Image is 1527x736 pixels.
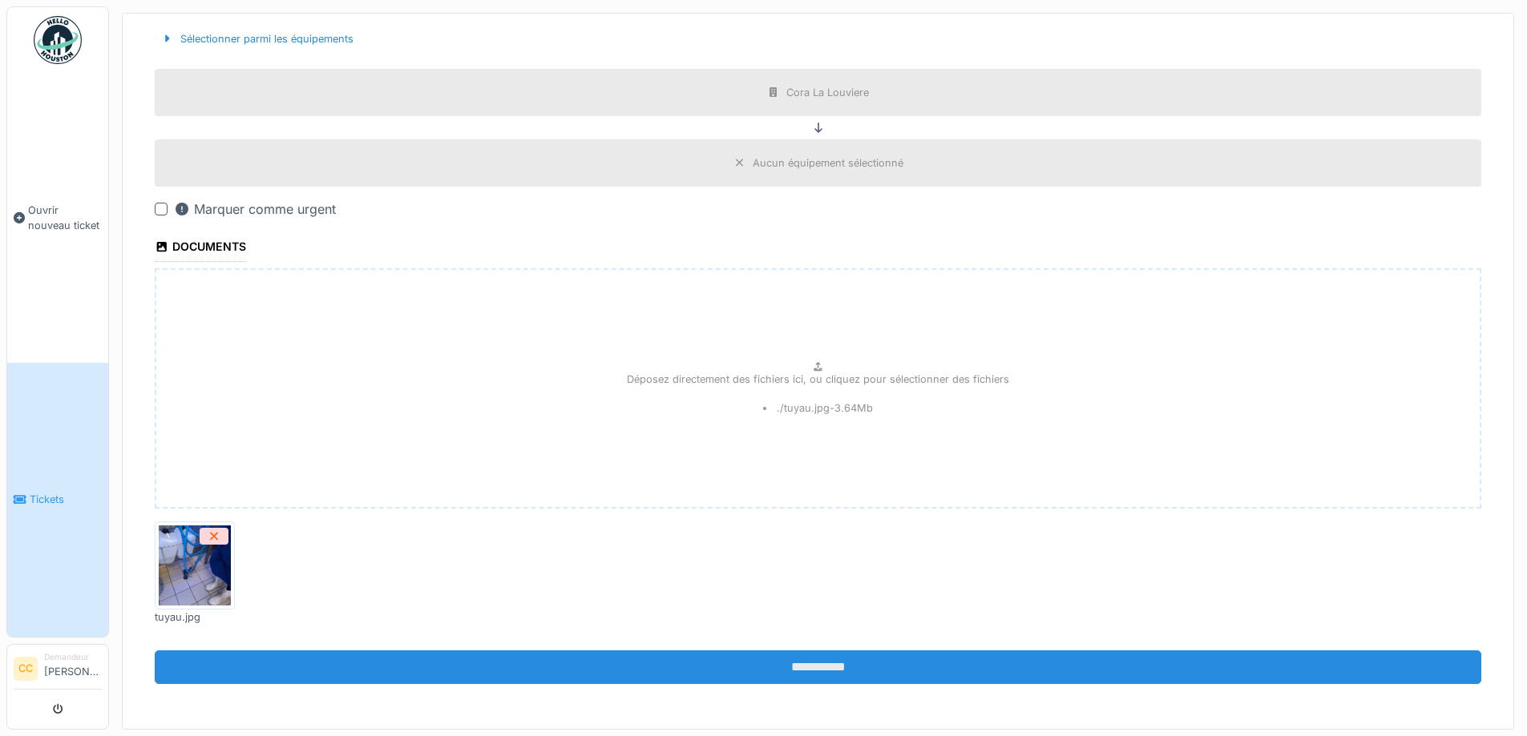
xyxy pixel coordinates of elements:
a: Tickets [7,363,108,637]
li: [PERSON_NAME] [44,651,102,686]
img: Badge_color-CXgf-gQk.svg [34,16,82,64]
a: Ouvrir nouveau ticket [7,73,108,363]
span: Tickets [30,492,102,507]
img: h17puzwur4r9v3rrtla26u73k14o [159,525,231,605]
a: CC Demandeur[PERSON_NAME] [14,651,102,690]
li: ./tuyau.jpg - 3.64 Mb [763,400,874,416]
span: Ouvrir nouveau ticket [28,203,102,233]
div: Marquer comme urgent [174,199,336,219]
div: Aucun équipement sélectionné [753,155,903,171]
div: Cora La Louviere [786,85,869,100]
div: Sélectionner parmi les équipements [155,28,360,50]
div: tuyau.jpg [155,609,235,625]
div: Documents [155,235,246,262]
p: Déposez directement des fichiers ici, ou cliquez pour sélectionner des fichiers [627,372,1009,387]
div: Demandeur [44,651,102,663]
li: CC [14,657,38,681]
